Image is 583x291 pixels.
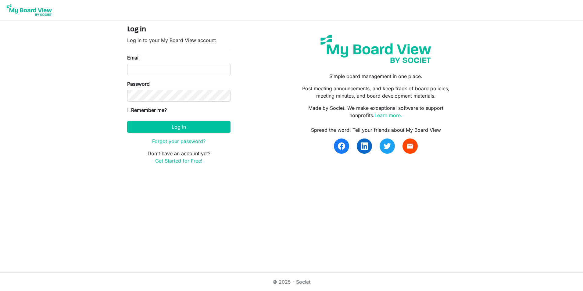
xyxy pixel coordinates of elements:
a: Learn more. [374,112,402,118]
p: Don't have an account yet? [127,150,231,164]
div: Spread the word! Tell your friends about My Board View [296,126,456,134]
button: Log in [127,121,231,133]
img: my-board-view-societ.svg [316,30,436,68]
p: Simple board management in one place. [296,73,456,80]
p: Made by Societ. We make exceptional software to support nonprofits. [296,104,456,119]
h4: Log in [127,25,231,34]
a: Get Started for Free! [155,158,202,164]
a: email [402,138,418,154]
label: Remember me? [127,106,167,114]
label: Email [127,54,140,61]
img: facebook.svg [338,142,345,150]
input: Remember me? [127,108,131,112]
img: My Board View Logo [5,2,54,18]
img: linkedin.svg [361,142,368,150]
p: Post meeting announcements, and keep track of board policies, meeting minutes, and board developm... [296,85,456,99]
p: Log in to your My Board View account [127,37,231,44]
a: Forgot your password? [152,138,206,144]
img: twitter.svg [384,142,391,150]
span: email [406,142,414,150]
a: © 2025 - Societ [273,279,310,285]
label: Password [127,80,150,88]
